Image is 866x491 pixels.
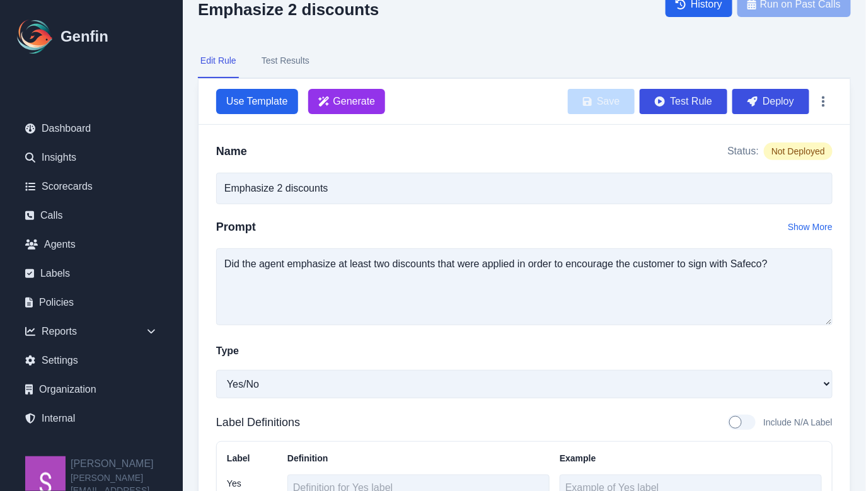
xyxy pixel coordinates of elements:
[568,89,635,114] button: Save
[727,144,759,159] span: Status:
[640,89,727,114] button: Test Rule
[216,413,300,431] h3: Label Definitions
[198,44,239,78] button: Edit Rule
[15,377,168,402] a: Organization
[216,344,239,359] label: Type
[560,452,822,465] div: Example
[15,290,168,315] a: Policies
[15,116,168,141] a: Dashboard
[61,26,108,47] h1: Genfin
[788,221,833,233] button: Show More
[216,142,247,160] h2: Name
[333,94,376,109] span: Generate
[764,142,833,160] span: Not Deployed
[15,174,168,199] a: Scorecards
[227,452,277,465] div: Label
[15,319,168,344] div: Reports
[732,89,809,114] button: Deploy
[216,89,298,114] button: Use Template
[15,348,168,373] a: Settings
[287,452,550,465] div: Definition
[15,406,168,431] a: Internal
[763,416,833,429] span: Include N/A Label
[216,248,833,325] textarea: Did the agent emphasize at least two discounts that were applied in order to encourage the custom...
[15,16,55,57] img: Logo
[308,89,386,114] button: Generate
[216,173,833,204] input: Write your rule name here
[71,456,183,471] h2: [PERSON_NAME]
[15,261,168,286] a: Labels
[15,203,168,228] a: Calls
[15,145,168,170] a: Insights
[216,218,256,236] h2: Prompt
[15,232,168,257] a: Agents
[259,44,312,78] button: Test Results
